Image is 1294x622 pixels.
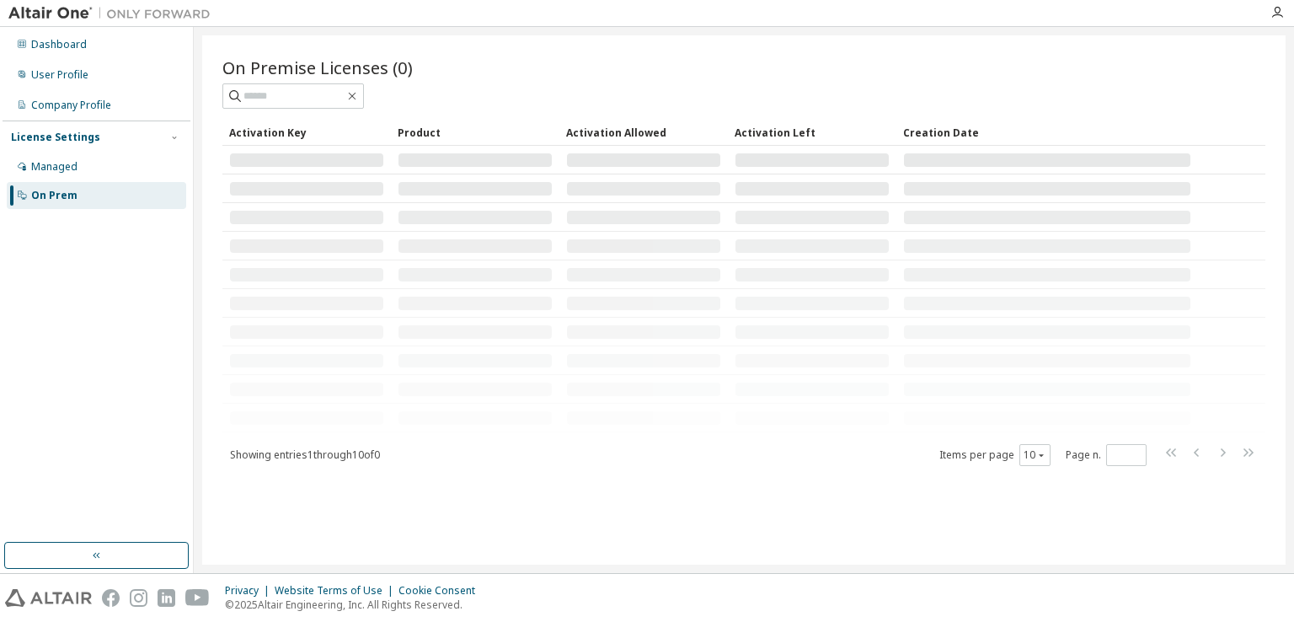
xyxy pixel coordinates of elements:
div: Website Terms of Use [275,584,398,598]
img: instagram.svg [130,589,147,607]
div: License Settings [11,131,100,144]
p: © 2025 Altair Engineering, Inc. All Rights Reserved. [225,598,485,612]
div: Creation Date [903,119,1191,146]
div: On Prem [31,189,78,202]
div: User Profile [31,68,88,82]
img: Altair One [8,5,219,22]
div: Privacy [225,584,275,598]
img: facebook.svg [102,589,120,607]
img: altair_logo.svg [5,589,92,607]
span: On Premise Licenses (0) [222,56,413,79]
span: Page n. [1066,444,1147,466]
div: Activation Allowed [566,119,721,146]
img: linkedin.svg [158,589,175,607]
div: Activation Key [229,119,384,146]
div: Cookie Consent [398,584,485,598]
div: Managed [31,160,78,174]
span: Items per page [939,444,1051,466]
img: youtube.svg [185,589,210,607]
div: Product [398,119,553,146]
div: Company Profile [31,99,111,112]
div: Dashboard [31,38,87,51]
div: Activation Left [735,119,890,146]
button: 10 [1024,448,1046,462]
span: Showing entries 1 through 10 of 0 [230,448,380,462]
